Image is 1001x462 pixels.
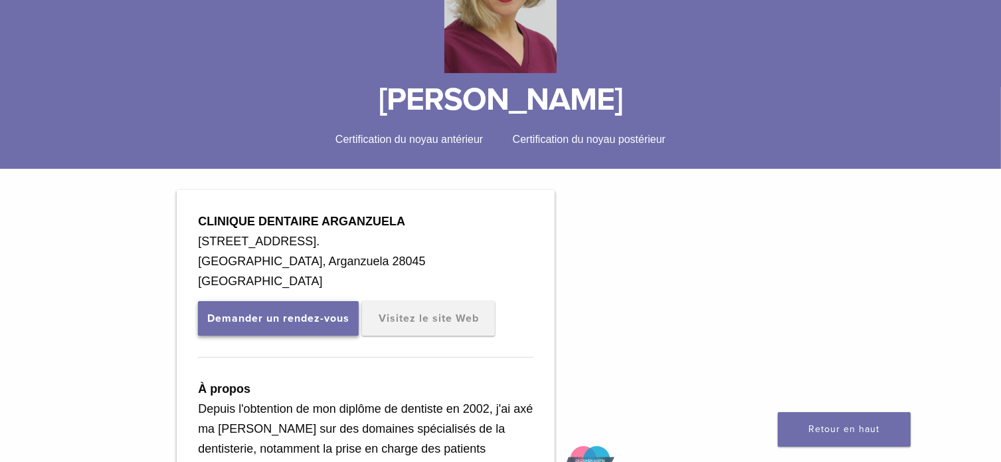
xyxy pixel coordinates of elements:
font: [GEOGRAPHIC_DATA], Arganzuela 28045 [198,255,426,268]
font: [STREET_ADDRESS]. [198,235,319,248]
font: CLINIQUE DENTAIRE ARGANZUELA [198,215,405,228]
font: [PERSON_NAME] [379,80,622,119]
font: Certification du noyau antérieur [335,134,483,145]
a: Retour en haut [778,412,911,447]
font: Visitez le site Web [379,312,479,325]
font: [GEOGRAPHIC_DATA] [198,275,322,288]
font: À propos [198,382,250,396]
font: Demander un rendez-vous [207,312,349,325]
font: Certification du noyau postérieur [513,134,666,145]
button: Demander un rendez-vous [198,301,359,336]
a: Visitez le site Web [362,301,495,336]
font: Retour en haut [809,423,880,435]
